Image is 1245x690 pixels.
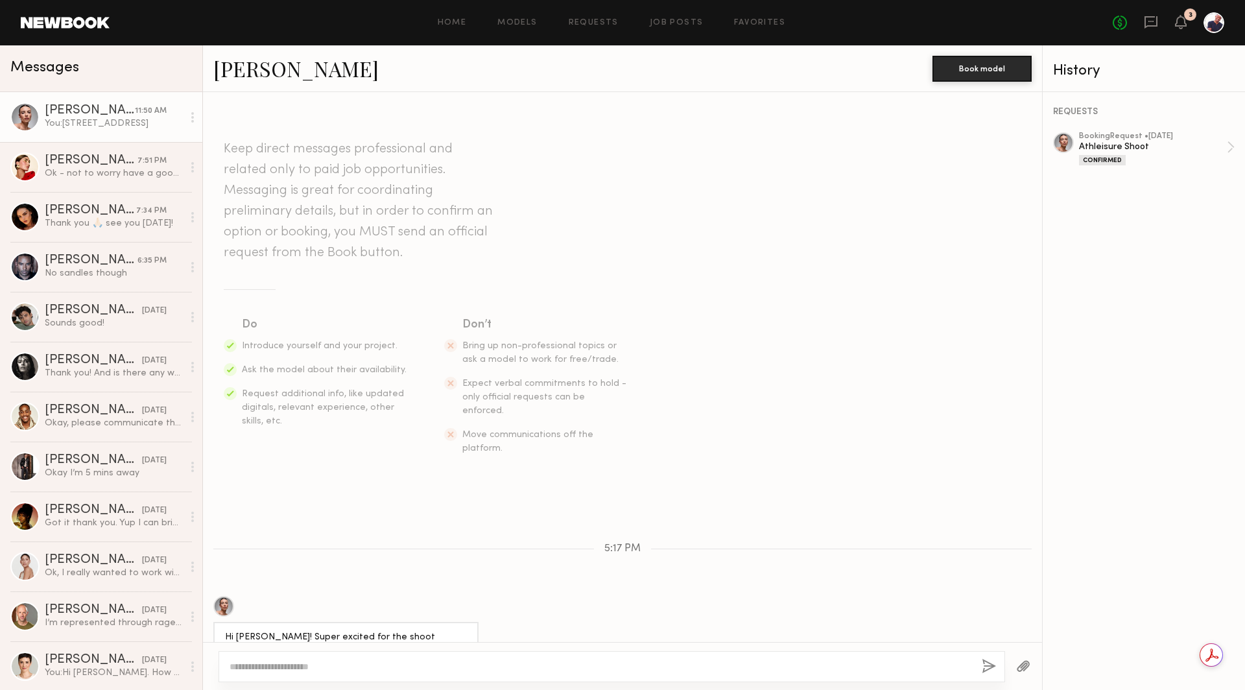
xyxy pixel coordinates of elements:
[45,267,183,280] div: No sandles though
[45,117,183,130] div: You: [STREET_ADDRESS]
[45,517,183,529] div: Got it thank you. Yup I can bring a casual look as well!
[10,60,79,75] span: Messages
[1079,141,1227,153] div: Athleisure Shoot
[45,217,183,230] div: Thank you 🙏🏻 see you [DATE]!
[462,379,626,415] span: Expect verbal commitments to hold - only official requests can be enforced.
[45,254,137,267] div: [PERSON_NAME]
[497,19,537,27] a: Models
[45,604,142,617] div: [PERSON_NAME]
[45,654,142,667] div: [PERSON_NAME]
[242,366,407,374] span: Ask the model about their availability.
[45,317,183,329] div: Sounds good!
[45,354,142,367] div: [PERSON_NAME]
[135,105,167,117] div: 11:50 AM
[142,455,167,467] div: [DATE]
[242,316,408,334] div: Do
[438,19,467,27] a: Home
[213,54,379,82] a: [PERSON_NAME]
[45,417,183,429] div: Okay, please communicate that better next time. When you do, feel free to reach out. Thanks for t...
[142,554,167,567] div: [DATE]
[45,454,142,467] div: [PERSON_NAME]
[462,342,619,364] span: Bring up non-professional topics or ask a model to work for free/trade.
[136,205,167,217] div: 7:34 PM
[1189,12,1192,19] div: 3
[142,505,167,517] div: [DATE]
[45,167,183,180] div: Ok - not to worry have a good shoot 😊
[142,405,167,417] div: [DATE]
[45,667,183,679] div: You: Hi [PERSON_NAME]. How are you? I wanted to see if you're available for a small lifestyle sho...
[45,467,183,479] div: Okay I’m 5 mins away
[569,19,619,27] a: Requests
[142,604,167,617] div: [DATE]
[45,104,135,117] div: [PERSON_NAME]
[932,62,1032,73] a: Book model
[734,19,785,27] a: Favorites
[142,355,167,367] div: [DATE]
[142,305,167,317] div: [DATE]
[242,390,404,425] span: Request additional info, like updated digitals, relevant experience, other skills, etc.
[224,139,496,263] header: Keep direct messages professional and related only to paid job opportunities. Messaging is great ...
[45,617,183,629] div: I’m represented through rage talent and I am happy to be part of any kind of military focused pro...
[604,543,641,554] span: 5:17 PM
[45,567,183,579] div: Ok, I really wanted to work with you, will need to follow how I feel about stock imagery though. ...
[462,316,628,334] div: Don’t
[225,630,467,660] div: Hi [PERSON_NAME]! Super excited for the shoot [DATE]:) lmk if I need to come hair and makeup ready
[1053,108,1235,117] div: REQUESTS
[45,404,142,417] div: [PERSON_NAME]
[45,304,142,317] div: [PERSON_NAME]
[45,204,136,217] div: [PERSON_NAME]
[650,19,704,27] a: Job Posts
[142,654,167,667] div: [DATE]
[462,431,593,453] span: Move communications off the platform.
[932,56,1032,82] button: Book model
[137,155,167,167] div: 7:51 PM
[45,554,142,567] div: [PERSON_NAME]
[45,367,183,379] div: Thank you! And is there any way we could move the shoot to [DATE] or another day? I’m just trying...
[1079,132,1227,141] div: booking Request • [DATE]
[242,342,397,350] span: Introduce yourself and your project.
[1079,132,1235,165] a: bookingRequest •[DATE]Athleisure ShootConfirmed
[45,154,137,167] div: [PERSON_NAME]
[45,504,142,517] div: [PERSON_NAME]
[1079,155,1126,165] div: Confirmed
[1053,64,1235,78] div: History
[137,255,167,267] div: 6:35 PM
